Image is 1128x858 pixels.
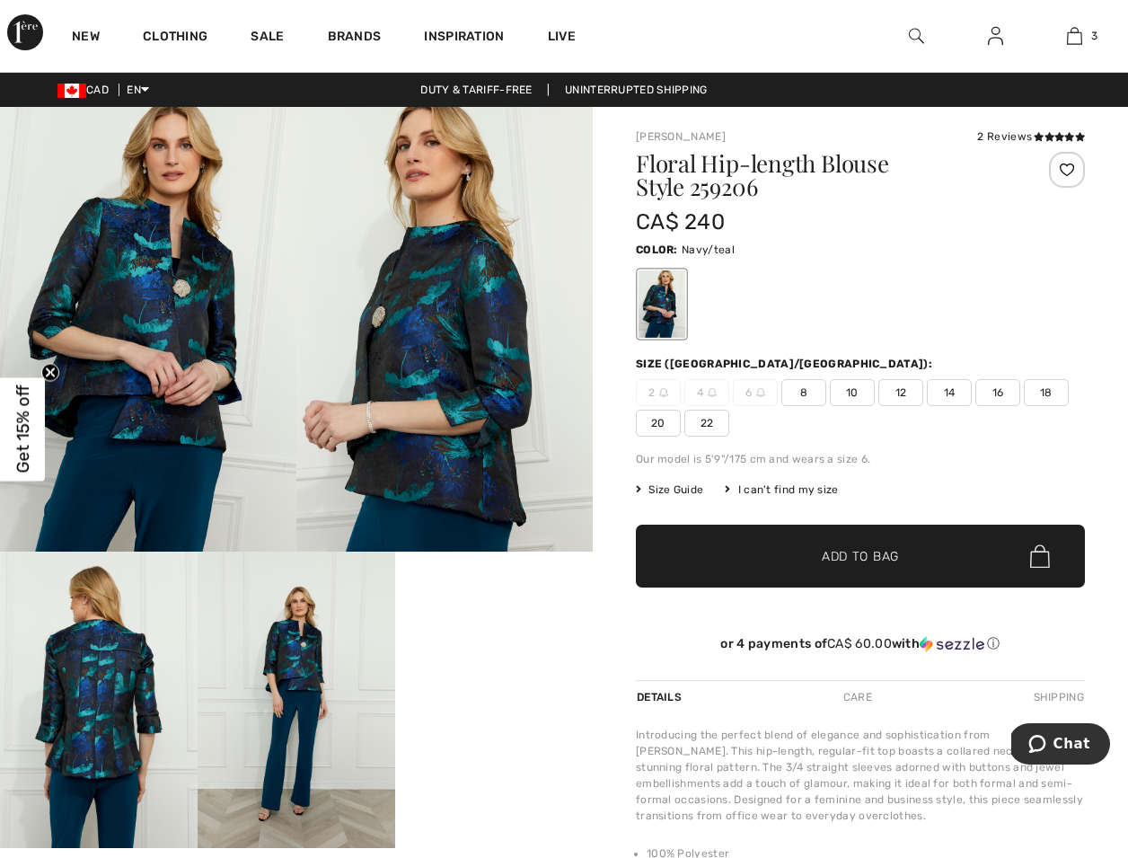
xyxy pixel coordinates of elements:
[636,681,686,713] div: Details
[830,379,875,406] span: 10
[424,29,504,48] span: Inspiration
[7,14,43,50] img: 1ère Avenue
[636,209,725,234] span: CA$ 240
[57,84,86,98] img: Canadian Dollar
[1091,28,1097,44] span: 3
[1024,379,1069,406] span: 18
[143,29,207,48] a: Clothing
[927,379,972,406] span: 14
[974,25,1018,48] a: Sign In
[725,482,838,498] div: I can't find my size
[636,727,1085,824] div: Introducing the perfect blend of elegance and sophistication from [PERSON_NAME]. This hip-length,...
[636,482,703,498] span: Size Guide
[636,130,726,143] a: [PERSON_NAME]
[639,270,685,338] div: Navy/teal
[822,547,899,566] span: Add to Bag
[636,525,1085,588] button: Add to Bag
[684,379,729,406] span: 4
[548,27,576,46] a: Live
[682,243,735,256] span: Navy/teal
[733,379,778,406] span: 6
[328,29,382,48] a: Brands
[72,29,100,48] a: New
[636,152,1010,199] h1: Floral Hip-length Blouse Style 259206
[659,388,668,397] img: ring-m.svg
[296,107,593,552] img: Floral Hip-Length Blouse Style 259206. 2
[920,636,984,652] img: Sezzle
[251,29,284,48] a: Sale
[756,388,765,397] img: ring-m.svg
[198,552,395,848] img: Floral Hip-Length Blouse Style 259206. 4
[395,552,593,650] video: Your browser does not support the video tag.
[1035,25,1113,47] a: 3
[636,410,681,437] span: 20
[1067,25,1082,47] img: My Bag
[684,410,729,437] span: 22
[636,379,681,406] span: 2
[636,451,1085,467] div: Our model is 5'9"/175 cm and wears a size 6.
[975,379,1020,406] span: 16
[636,243,678,256] span: Color:
[781,379,826,406] span: 8
[127,84,149,96] span: EN
[636,636,1085,659] div: or 4 payments ofCA$ 60.00withSezzle Click to learn more about Sezzle
[708,388,717,397] img: ring-m.svg
[1011,723,1110,768] iframe: Opens a widget where you can chat to one of our agents
[828,681,887,713] div: Care
[1029,681,1085,713] div: Shipping
[988,25,1003,47] img: My Info
[909,25,924,47] img: search the website
[977,128,1085,145] div: 2 Reviews
[636,636,1085,652] div: or 4 payments of with
[13,385,33,473] span: Get 15% off
[827,636,892,651] span: CA$ 60.00
[41,363,59,381] button: Close teaser
[878,379,923,406] span: 12
[57,84,116,96] span: CAD
[636,356,936,372] div: Size ([GEOGRAPHIC_DATA]/[GEOGRAPHIC_DATA]):
[1030,544,1050,568] img: Bag.svg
